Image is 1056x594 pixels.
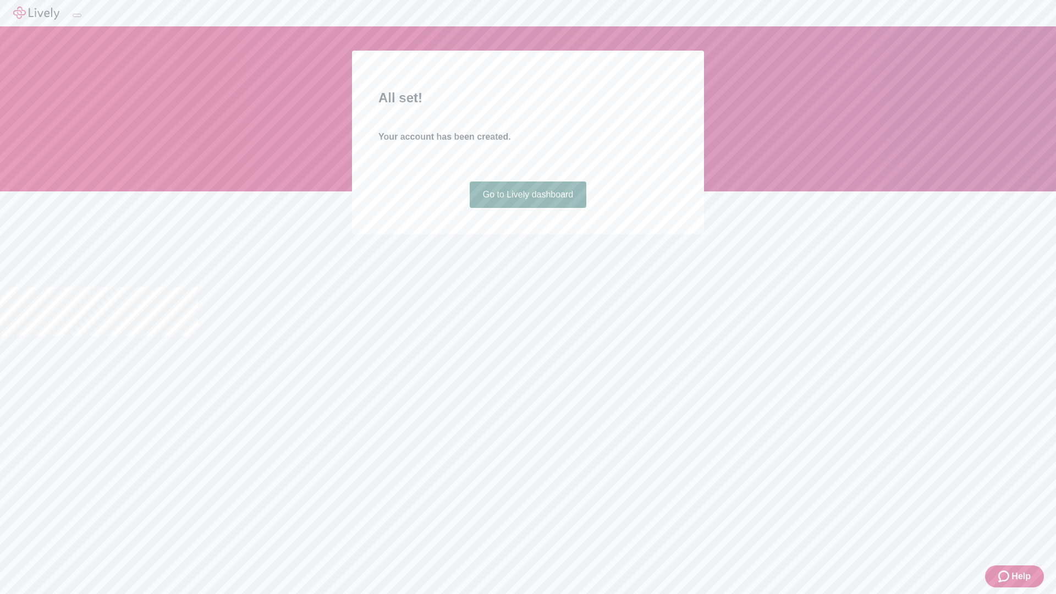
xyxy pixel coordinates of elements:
[1011,570,1031,583] span: Help
[378,88,678,108] h2: All set!
[985,565,1044,587] button: Zendesk support iconHelp
[998,570,1011,583] svg: Zendesk support icon
[13,7,59,20] img: Lively
[470,182,587,208] a: Go to Lively dashboard
[378,130,678,144] h4: Your account has been created.
[73,14,81,17] button: Log out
